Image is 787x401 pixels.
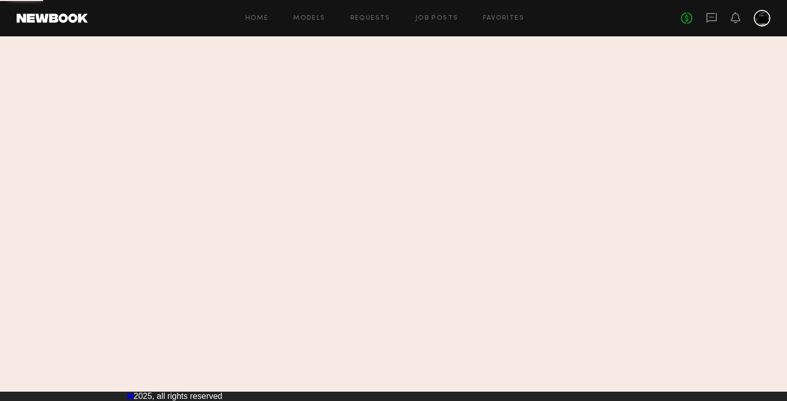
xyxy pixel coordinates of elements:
[134,392,222,400] span: 2025, all rights reserved
[350,15,390,22] a: Requests
[293,15,325,22] a: Models
[415,15,458,22] a: Job Posts
[245,15,269,22] a: Home
[483,15,524,22] a: Favorites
